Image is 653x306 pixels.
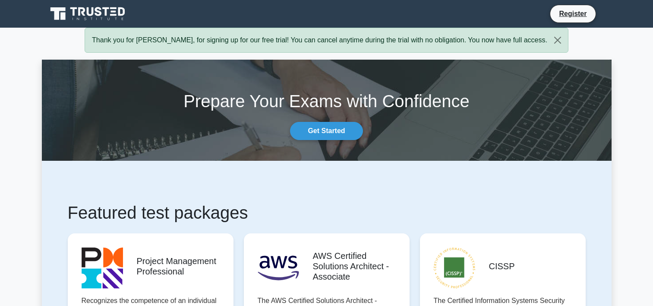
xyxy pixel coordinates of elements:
[68,202,586,223] h1: Featured test packages
[85,28,568,53] div: Thank you for [PERSON_NAME], for signing up for our free trial! You can cancel anytime during the...
[42,91,612,112] h1: Prepare Your Exams with Confidence
[290,122,363,140] a: Get Started
[547,28,568,52] button: Close
[554,8,592,19] a: Register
